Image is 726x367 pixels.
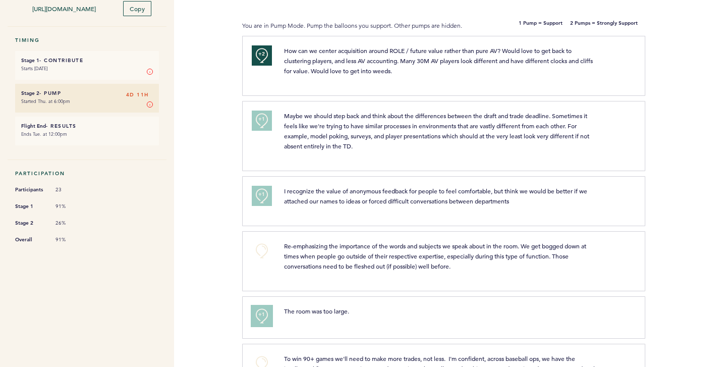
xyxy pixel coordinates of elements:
button: Copy [123,1,151,16]
span: Re-emphasizing the importance of the words and subjects we speak about in the room. We get bogged... [284,242,588,270]
span: Maybe we should step back and think about the differences between the draft and trade deadline. S... [284,112,591,150]
span: 23 [55,186,86,193]
span: +1 [258,309,265,320]
h6: - Results [21,123,153,129]
span: Overall [15,235,45,245]
button: +1 [252,111,272,131]
span: 26% [55,220,86,227]
small: Stage 1 [21,57,39,64]
button: +2 [252,45,272,66]
span: 91% [55,203,86,210]
span: The room was too large. [284,307,349,315]
span: 4D 11H [126,90,149,100]
span: Stage 1 [15,201,45,212]
b: 2 Pumps = Strongly Support [570,21,638,31]
h6: - Pump [21,90,153,96]
span: +2 [258,49,265,59]
span: I recognize the value of anonymous feedback for people to feel comfortable, but think we would be... [284,187,589,205]
span: +1 [258,114,265,124]
span: Participants [15,185,45,195]
button: +1 [252,186,272,206]
time: Started Thu. at 6:00pm [21,98,70,104]
span: How can we center acquisition around ROLE / future value rather than pure AV? Would love to get b... [284,46,594,75]
span: Stage 2 [15,218,45,228]
time: Starts [DATE] [21,65,47,72]
time: Ends Tue. at 12:00pm [21,131,67,137]
span: 91% [55,236,86,243]
small: Stage 2 [21,90,39,96]
p: You are in Pump Mode. Pump the balloons you support. Other pumps are hidden. [242,21,477,31]
h5: Participation [15,170,159,177]
span: Copy [130,5,145,13]
h5: Timing [15,37,159,43]
span: +1 [258,189,265,199]
h6: - Contribute [21,57,153,64]
button: +1 [252,306,272,326]
b: 1 Pump = Support [519,21,563,31]
small: Flight End [21,123,46,129]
